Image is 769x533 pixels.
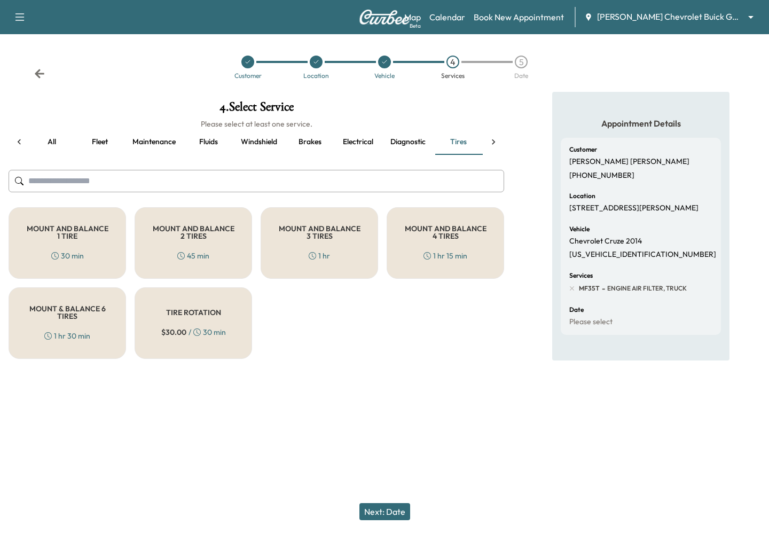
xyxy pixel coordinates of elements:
[569,272,593,279] h6: Services
[561,117,721,129] h5: Appointment Details
[177,250,209,261] div: 45 min
[234,73,262,79] div: Customer
[232,129,286,155] button: Windshield
[26,305,108,320] h5: MOUNT & BALANCE 6 TIRES
[514,73,528,79] div: Date
[429,11,465,23] a: Calendar
[303,73,329,79] div: Location
[44,331,90,341] div: 1 hr 30 min
[152,225,234,240] h5: MOUNT AND BALANCE 2 TIRES
[600,283,605,294] span: -
[597,11,743,23] span: [PERSON_NAME] Chevrolet Buick GMC
[124,129,184,155] button: Maintenance
[569,226,590,232] h6: Vehicle
[286,129,334,155] button: Brakes
[309,250,330,261] div: 1 hr
[569,317,613,327] p: Please select
[446,56,459,68] div: 4
[359,10,410,25] img: Curbee Logo
[28,129,481,155] div: basic tabs example
[404,225,486,240] h5: MOUNT AND BALANCE 4 TIRES
[569,250,716,260] p: [US_VEHICLE_IDENTIFICATION_NUMBER]
[569,237,642,246] p: Chevrolet Cruze 2014
[161,327,186,338] span: $ 30.00
[161,327,226,338] div: / 30 min
[76,129,124,155] button: Fleet
[382,129,434,155] button: Diagnostic
[434,129,482,155] button: Tires
[569,146,597,153] h6: Customer
[569,203,699,213] p: [STREET_ADDRESS][PERSON_NAME]
[482,129,530,155] button: Recall
[334,129,382,155] button: Electrical
[441,73,465,79] div: Services
[474,11,564,23] a: Book New Appointment
[579,284,600,293] span: MF35T
[51,250,84,261] div: 30 min
[34,68,45,79] div: Back
[166,309,221,316] h5: TIRE ROTATION
[515,56,528,68] div: 5
[9,100,504,119] h1: 4 . Select Service
[569,307,584,313] h6: Date
[26,225,108,240] h5: MOUNT AND BALANCE 1 TIRE
[404,11,421,23] a: MapBeta
[569,171,634,181] p: [PHONE_NUMBER]
[184,129,232,155] button: Fluids
[423,250,467,261] div: 1 hr 15 min
[9,119,504,129] h6: Please select at least one service.
[359,503,410,520] button: Next: Date
[374,73,395,79] div: Vehicle
[569,157,689,167] p: [PERSON_NAME] [PERSON_NAME]
[410,22,421,30] div: Beta
[605,284,687,293] span: ENGINE AIR FILTER, TRUCK
[278,225,360,240] h5: MOUNT AND BALANCE 3 TIRES
[569,193,595,199] h6: Location
[28,129,76,155] button: all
